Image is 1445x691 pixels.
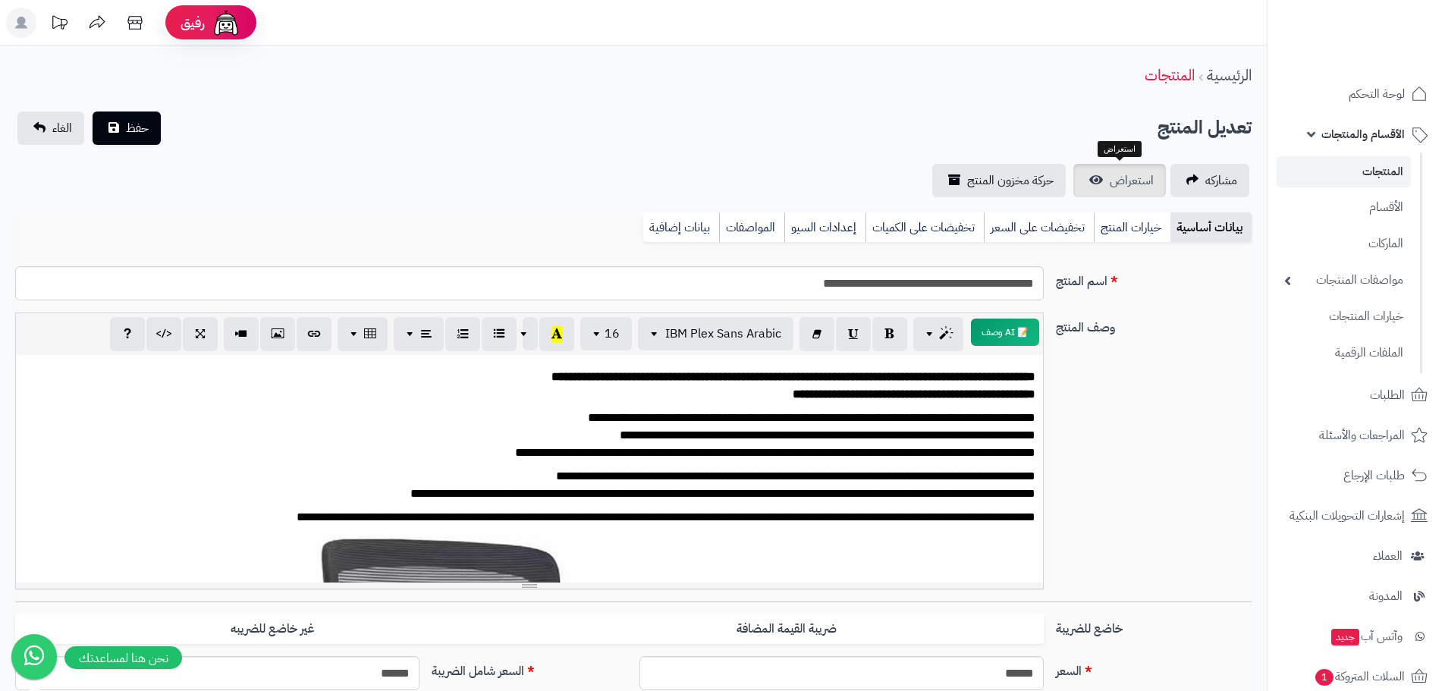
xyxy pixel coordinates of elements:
span: جديد [1331,629,1359,645]
a: تحديثات المنصة [40,8,78,42]
button: 📝 AI وصف [971,319,1039,346]
a: الغاء [17,112,84,145]
a: الماركات [1277,228,1411,260]
a: المدونة [1277,578,1436,614]
span: الأقسام والمنتجات [1321,124,1405,145]
a: لوحة التحكم [1277,76,1436,112]
span: طلبات الإرجاع [1343,465,1405,486]
div: استعراض [1098,141,1142,158]
a: وآتس آبجديد [1277,618,1436,655]
a: حركة مخزون المنتج [932,164,1066,197]
label: غير خاضع للضريبه [15,614,529,645]
a: تخفيضات على السعر [984,212,1094,243]
a: إعدادات السيو [784,212,865,243]
span: استعراض [1110,171,1154,190]
span: الطلبات [1370,385,1405,406]
a: المراجعات والأسئلة [1277,417,1436,454]
a: الرئيسية [1207,64,1252,86]
span: الغاء [52,119,72,137]
label: السعر شامل الضريبة [426,656,633,680]
span: IBM Plex Sans Arabic [665,325,781,343]
button: 16 [580,317,632,350]
label: خاضع للضريبة [1050,614,1258,638]
span: المراجعات والأسئلة [1319,425,1405,446]
span: 16 [605,325,620,343]
span: العملاء [1373,545,1403,567]
a: المواصفات [719,212,784,243]
a: المنتجات [1145,64,1195,86]
a: مشاركه [1170,164,1249,197]
span: حركة مخزون المنتج [967,171,1054,190]
a: الملفات الرقمية [1277,337,1411,369]
a: الطلبات [1277,377,1436,413]
span: 1 [1315,669,1333,686]
span: السلات المتروكة [1314,666,1405,687]
a: خيارات المنتج [1094,212,1170,243]
label: السعر [1050,656,1258,680]
span: لوحة التحكم [1349,83,1405,105]
button: حفظ [93,112,161,145]
a: المنتجات [1277,156,1411,187]
a: بيانات إضافية [643,212,719,243]
a: خيارات المنتجات [1277,300,1411,333]
span: رفيق [181,14,205,32]
label: وصف المنتج [1050,313,1258,337]
img: ai-face.png [211,8,241,38]
label: ضريبة القيمة المضافة [529,614,1044,645]
a: استعراض [1073,164,1166,197]
span: وآتس آب [1330,626,1403,647]
a: تخفيضات على الكميات [865,212,984,243]
a: بيانات أساسية [1170,212,1252,243]
span: إشعارات التحويلات البنكية [1290,505,1405,526]
span: حفظ [126,119,149,137]
span: مشاركه [1205,171,1237,190]
a: إشعارات التحويلات البنكية [1277,498,1436,534]
button: IBM Plex Sans Arabic [638,317,793,350]
span: المدونة [1369,586,1403,607]
a: العملاء [1277,538,1436,574]
h2: تعديل المنتج [1158,112,1252,143]
a: مواصفات المنتجات [1277,264,1411,297]
a: الأقسام [1277,191,1411,224]
label: اسم المنتج [1050,266,1258,291]
a: طلبات الإرجاع [1277,457,1436,494]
